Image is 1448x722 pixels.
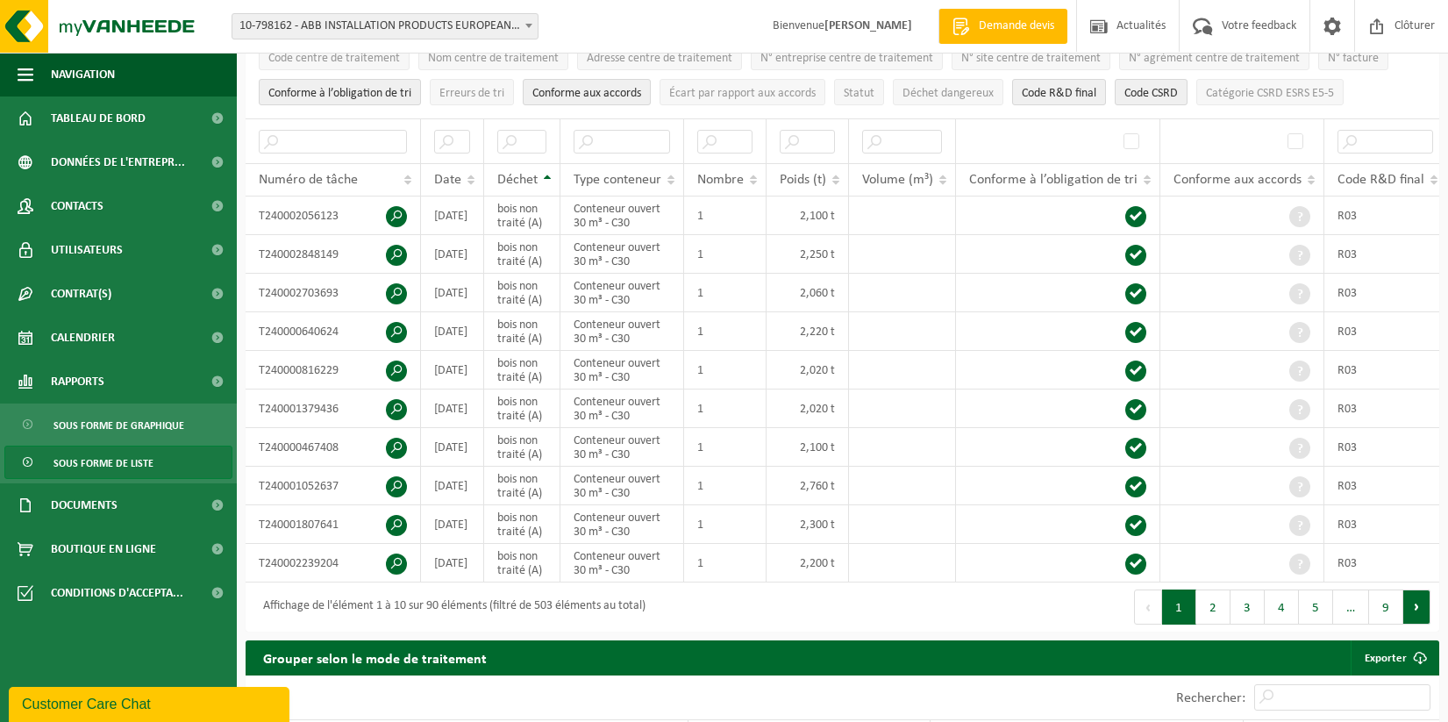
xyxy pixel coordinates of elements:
span: Code R&D final [1022,87,1096,100]
span: Poids (t) [780,173,826,187]
td: [DATE] [421,197,484,235]
span: Catégorie CSRD ESRS E5-5 [1206,87,1334,100]
td: [DATE] [421,428,484,467]
td: 1 [684,428,767,467]
div: Affichage de l'élément 1 à 10 sur 90 éléments (filtré de 503 éléments au total) [254,591,646,623]
button: Code centre de traitementCode centre de traitement: Activate to sort [259,44,410,70]
td: 2,250 t [767,235,849,274]
span: Données de l'entrepr... [51,140,185,184]
td: Conteneur ouvert 30 m³ - C30 [560,390,684,428]
span: Déchet [497,173,538,187]
span: Navigation [51,53,115,97]
span: … [1333,590,1369,625]
td: [DATE] [421,312,484,351]
a: Exporter [1351,640,1437,676]
td: R03 [1324,467,1447,505]
td: T240002848149 [246,235,421,274]
td: R03 [1324,235,1447,274]
span: N° site centre de traitement [961,52,1101,65]
td: 1 [684,274,767,312]
button: 3 [1230,590,1265,625]
button: N° site centre de traitementN° site centre de traitement: Activate to sort [952,44,1110,70]
span: Calendrier [51,316,115,360]
button: StatutStatut: Activate to sort [834,79,884,105]
td: bois non traité (A) [484,544,560,583]
td: T240002239204 [246,544,421,583]
td: R03 [1324,544,1447,583]
span: Volume (m³) [862,173,933,187]
td: bois non traité (A) [484,197,560,235]
td: bois non traité (A) [484,505,560,544]
span: N° facture [1328,52,1379,65]
strong: [PERSON_NAME] [824,19,912,32]
span: Conforme aux accords [532,87,641,100]
td: R03 [1324,312,1447,351]
td: Conteneur ouvert 30 m³ - C30 [560,505,684,544]
td: 1 [684,197,767,235]
td: Conteneur ouvert 30 m³ - C30 [560,274,684,312]
td: T240001052637 [246,467,421,505]
td: bois non traité (A) [484,274,560,312]
td: [DATE] [421,235,484,274]
button: Catégorie CSRD ESRS E5-5Catégorie CSRD ESRS E5-5: Activate to sort [1196,79,1344,105]
span: Type conteneur [574,173,661,187]
span: Nombre [697,173,744,187]
td: 2,100 t [767,197,849,235]
span: Rapports [51,360,104,404]
button: 4 [1265,590,1299,625]
td: R03 [1324,351,1447,390]
button: Écart par rapport aux accordsÉcart par rapport aux accords: Activate to sort [660,79,825,105]
span: Écart par rapport aux accords [669,87,816,100]
td: T240000640624 [246,312,421,351]
span: N° entreprise centre de traitement [760,52,933,65]
td: [DATE] [421,544,484,583]
td: Conteneur ouvert 30 m³ - C30 [560,235,684,274]
span: Adresse centre de traitement [587,52,732,65]
td: 2,760 t [767,467,849,505]
span: Utilisateurs [51,228,123,272]
label: Rechercher: [1176,691,1245,705]
span: Contrat(s) [51,272,111,316]
button: Previous [1134,590,1162,625]
a: Sous forme de graphique [4,408,232,441]
span: Conforme à l’obligation de tri [268,87,411,100]
span: Boutique en ligne [51,527,156,571]
td: Conteneur ouvert 30 m³ - C30 [560,544,684,583]
td: 2,100 t [767,428,849,467]
td: T240000467408 [246,428,421,467]
td: R03 [1324,197,1447,235]
td: 1 [684,544,767,583]
button: Code R&D finalCode R&amp;D final: Activate to sort [1012,79,1106,105]
span: N° agrément centre de traitement [1129,52,1300,65]
button: Code CSRDCode CSRD: Activate to sort [1115,79,1188,105]
button: 1 [1162,590,1196,625]
span: 10-798162 - ABB INSTALLATION PRODUCTS EUROPEAN CENTRE SA - HOUDENG-GOEGNIES [232,14,538,39]
span: Tableau de bord [51,97,146,140]
span: Statut [844,87,874,100]
td: Conteneur ouvert 30 m³ - C30 [560,197,684,235]
td: 2,020 t [767,351,849,390]
td: 2,060 t [767,274,849,312]
td: bois non traité (A) [484,235,560,274]
span: Code CSRD [1124,87,1178,100]
td: [DATE] [421,274,484,312]
button: 5 [1299,590,1333,625]
span: 10-798162 - ABB INSTALLATION PRODUCTS EUROPEAN CENTRE SA - HOUDENG-GOEGNIES [232,13,539,39]
td: 2,220 t [767,312,849,351]
td: [DATE] [421,467,484,505]
td: Conteneur ouvert 30 m³ - C30 [560,428,684,467]
span: Sous forme de graphique [53,409,184,442]
button: 9 [1369,590,1403,625]
span: Conforme aux accords [1173,173,1302,187]
span: Documents [51,483,118,527]
td: bois non traité (A) [484,467,560,505]
a: Demande devis [938,9,1067,44]
td: 1 [684,505,767,544]
h2: Grouper selon le mode de traitement [246,640,504,675]
span: Code R&D final [1337,173,1424,187]
td: Conteneur ouvert 30 m³ - C30 [560,312,684,351]
td: 1 [684,312,767,351]
button: N° entreprise centre de traitementN° entreprise centre de traitement: Activate to sort [751,44,943,70]
span: Numéro de tâche [259,173,358,187]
